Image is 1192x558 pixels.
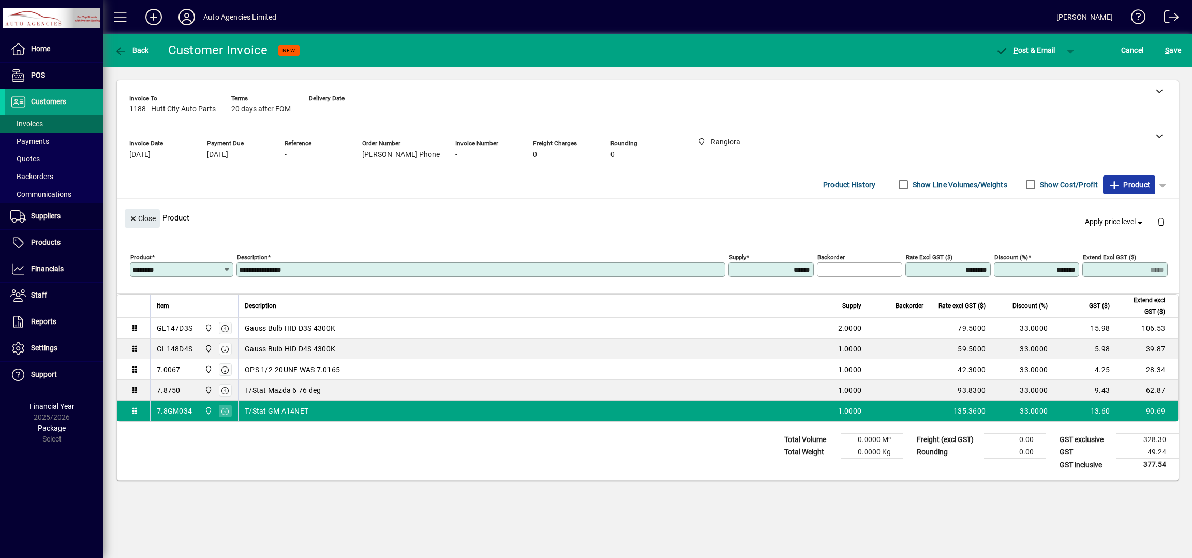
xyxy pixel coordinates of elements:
td: 49.24 [1116,446,1179,459]
td: 0.0000 Kg [841,446,903,459]
span: ost & Email [995,46,1055,54]
span: Suppliers [31,212,61,220]
span: OPS 1/2-20UNF WAS 7.0165 [245,364,340,375]
td: Freight (excl GST) [912,434,984,446]
td: 0.0000 M³ [841,434,903,446]
mat-label: Rate excl GST ($) [906,254,952,261]
button: Add [137,8,170,26]
button: Apply price level [1081,213,1149,231]
td: 33.0000 [992,318,1054,339]
span: - [455,151,457,159]
span: Backorders [10,172,53,181]
span: T/Stat GM A14NET [245,406,308,416]
div: 7.0067 [157,364,181,375]
div: 79.5000 [936,323,986,333]
td: 33.0000 [992,339,1054,359]
button: Close [125,209,160,228]
span: Reports [31,317,56,326]
div: 135.3600 [936,406,986,416]
span: NEW [282,47,295,54]
td: 90.69 [1116,401,1178,421]
span: Item [157,300,169,312]
button: Product History [819,175,880,194]
span: 0 [533,151,537,159]
a: Backorders [5,168,103,185]
a: Quotes [5,150,103,168]
span: Financials [31,265,64,273]
span: Description [245,300,276,312]
td: 377.54 [1116,459,1179,472]
span: Quotes [10,155,40,163]
mat-label: Extend excl GST ($) [1083,254,1136,261]
a: Settings [5,335,103,361]
a: Knowledge Base [1123,2,1146,36]
a: Reports [5,309,103,335]
span: [DATE] [207,151,228,159]
td: 13.60 [1054,401,1116,421]
a: Logout [1156,2,1179,36]
mat-label: Supply [729,254,746,261]
span: Discount (%) [1012,300,1048,312]
span: ave [1165,42,1181,58]
span: Rangiora [202,364,214,375]
span: 1.0000 [838,385,862,395]
span: Cancel [1121,42,1144,58]
span: - [309,105,311,113]
td: GST exclusive [1054,434,1116,446]
span: Product [1108,177,1150,193]
button: Post & Email [990,41,1061,60]
a: Suppliers [5,203,103,229]
div: [PERSON_NAME] [1056,9,1113,25]
span: 1.0000 [838,406,862,416]
div: Customer Invoice [168,42,268,58]
span: Extend excl GST ($) [1123,295,1165,317]
span: [PERSON_NAME] Phone [362,151,440,159]
td: 0.00 [984,446,1046,459]
td: Rounding [912,446,984,459]
button: Cancel [1119,41,1146,60]
a: Invoices [5,115,103,133]
a: Communications [5,185,103,203]
span: Back [114,46,149,54]
td: 4.25 [1054,359,1116,380]
td: 328.30 [1116,434,1179,446]
span: Staff [31,291,47,299]
label: Show Line Volumes/Weights [911,180,1007,190]
a: Home [5,36,103,62]
button: Back [112,41,152,60]
div: Product [117,199,1179,237]
span: Customers [31,97,66,106]
span: Close [129,210,156,227]
td: GST inclusive [1054,459,1116,472]
span: Supply [842,300,861,312]
button: Product [1103,175,1155,194]
mat-label: Backorder [817,254,845,261]
td: Total Volume [779,434,841,446]
span: Payments [10,137,49,145]
span: Package [38,424,66,432]
app-page-header-button: Close [122,213,162,223]
div: 7.8GM034 [157,406,192,416]
a: Support [5,362,103,388]
span: Rangiora [202,322,214,334]
td: 39.87 [1116,339,1178,359]
a: Payments [5,133,103,150]
span: Apply price level [1085,216,1145,227]
span: POS [31,71,45,79]
a: Staff [5,283,103,309]
button: Profile [170,8,203,26]
app-page-header-button: Back [103,41,160,60]
span: 1188 - Hutt City Auto Parts [129,105,216,113]
td: 62.87 [1116,380,1178,401]
span: 20 days after EOM [231,105,291,113]
span: Products [31,238,61,246]
td: GST [1054,446,1116,459]
a: Financials [5,256,103,282]
span: GST ($) [1089,300,1110,312]
td: 5.98 [1054,339,1116,359]
span: Rangiora [202,405,214,417]
span: Support [31,370,57,378]
button: Delete [1149,209,1173,234]
span: Home [31,45,50,53]
span: P [1014,46,1018,54]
